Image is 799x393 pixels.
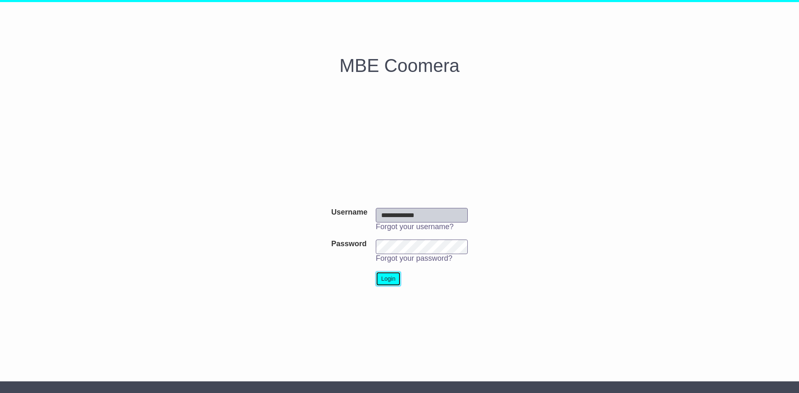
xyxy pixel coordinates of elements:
[376,272,401,286] button: Login
[191,56,608,76] h1: MBE Coomera
[331,208,367,217] label: Username
[376,254,452,262] a: Forgot your password?
[331,240,367,249] label: Password
[376,222,454,231] a: Forgot your username?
